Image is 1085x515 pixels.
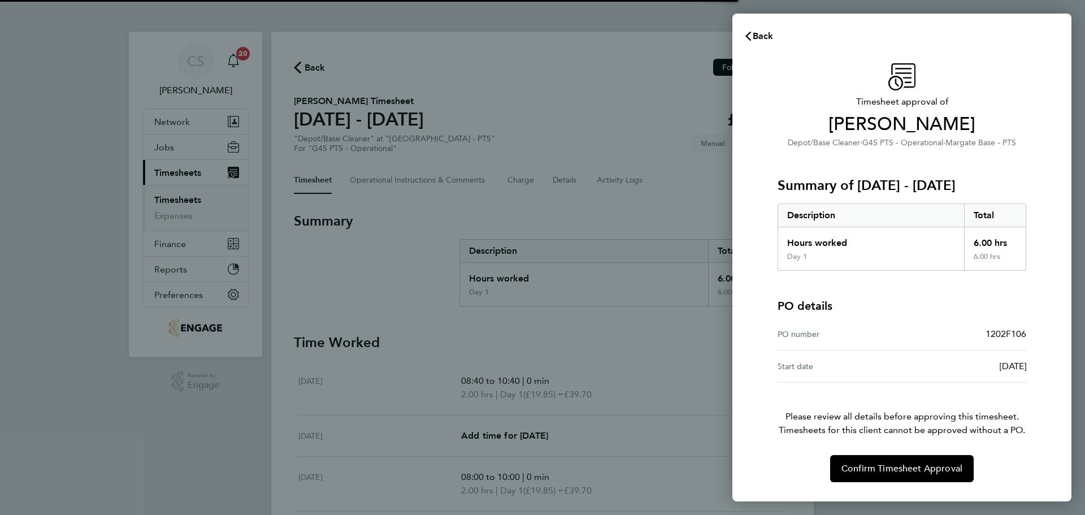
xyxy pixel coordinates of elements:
[732,25,785,47] button: Back
[778,176,1026,194] h3: Summary of [DATE] - [DATE]
[830,455,974,482] button: Confirm Timesheet Approval
[964,252,1026,270] div: 6.00 hrs
[778,360,902,373] div: Start date
[778,113,1026,136] span: [PERSON_NAME]
[902,360,1026,373] div: [DATE]
[778,204,1026,271] div: Summary of 25 - 31 Aug 2025
[753,31,774,41] span: Back
[945,138,1016,148] span: Margate Base - PTS
[778,298,832,314] h4: PO details
[964,204,1026,227] div: Total
[778,227,964,252] div: Hours worked
[943,138,945,148] span: ·
[764,423,1040,437] span: Timesheets for this client cannot be approved without a PO.
[862,138,943,148] span: G4S PTS - Operational
[778,204,964,227] div: Description
[986,328,1026,339] span: 1202F106
[964,227,1026,252] div: 6.00 hrs
[841,463,962,474] span: Confirm Timesheet Approval
[860,138,862,148] span: ·
[787,252,807,261] div: Day 1
[778,95,1026,109] span: Timesheet approval of
[788,138,860,148] span: Depot/Base Cleaner
[764,383,1040,437] p: Please review all details before approving this timesheet.
[778,327,902,341] div: PO number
